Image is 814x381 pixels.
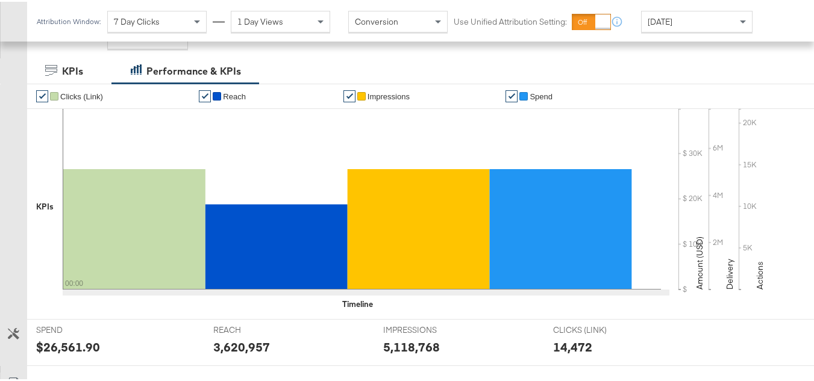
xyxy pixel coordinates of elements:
div: 14,472 [553,336,592,354]
div: Performance & KPIs [146,63,241,76]
a: ✔ [199,88,211,101]
span: [DATE] [648,14,672,25]
span: Spend [530,90,553,99]
span: IMPRESSIONS [383,323,474,334]
a: ✔ [343,88,355,101]
span: 1 Day Views [237,14,283,25]
div: Attribution Window: [36,16,101,24]
div: 3,620,957 [213,336,270,354]
div: KPIs [62,63,83,76]
div: Timeline [342,297,373,308]
span: Reach [223,90,246,99]
span: SPEND [36,323,127,334]
a: ✔ [506,88,518,101]
text: Actions [754,259,765,288]
div: 5,118,768 [383,336,440,354]
text: Delivery [724,257,735,288]
label: Use Unified Attribution Setting: [454,14,567,26]
span: CLICKS (LINK) [553,323,643,334]
span: Clicks (Link) [60,90,103,99]
div: KPIs [36,199,54,211]
a: ✔ [36,88,48,101]
span: Impressions [368,90,410,99]
span: REACH [213,323,304,334]
div: $26,561.90 [36,336,100,354]
text: Amount (USD) [694,235,705,288]
span: 7 Day Clicks [114,14,160,25]
span: Conversion [355,14,398,25]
